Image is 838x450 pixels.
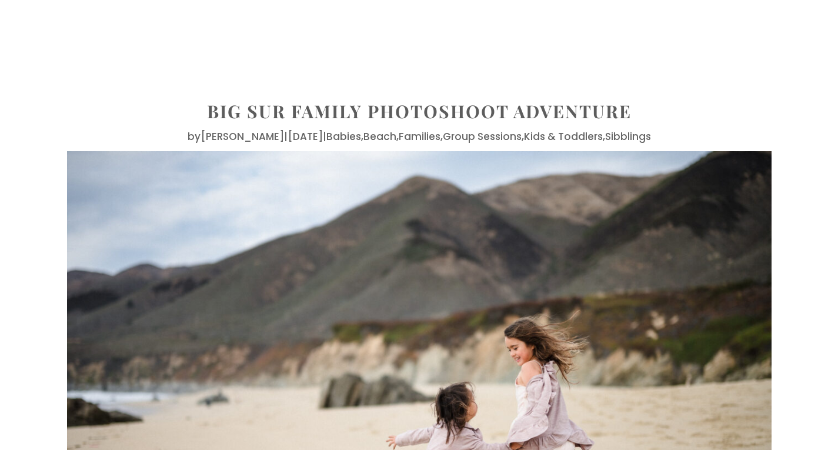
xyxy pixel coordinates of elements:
[201,129,284,144] a: [PERSON_NAME]
[326,129,361,144] a: Babies
[207,99,632,123] a: Big Sur Family Photoshoot Adventure
[288,129,323,144] span: [DATE]
[399,129,440,144] a: Families
[363,129,396,144] a: Beach
[443,129,522,144] a: Group Sessions
[524,129,603,144] a: Kids & Toddlers
[605,129,651,144] a: Sibblings
[67,129,772,145] p: by | | , , , , ,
